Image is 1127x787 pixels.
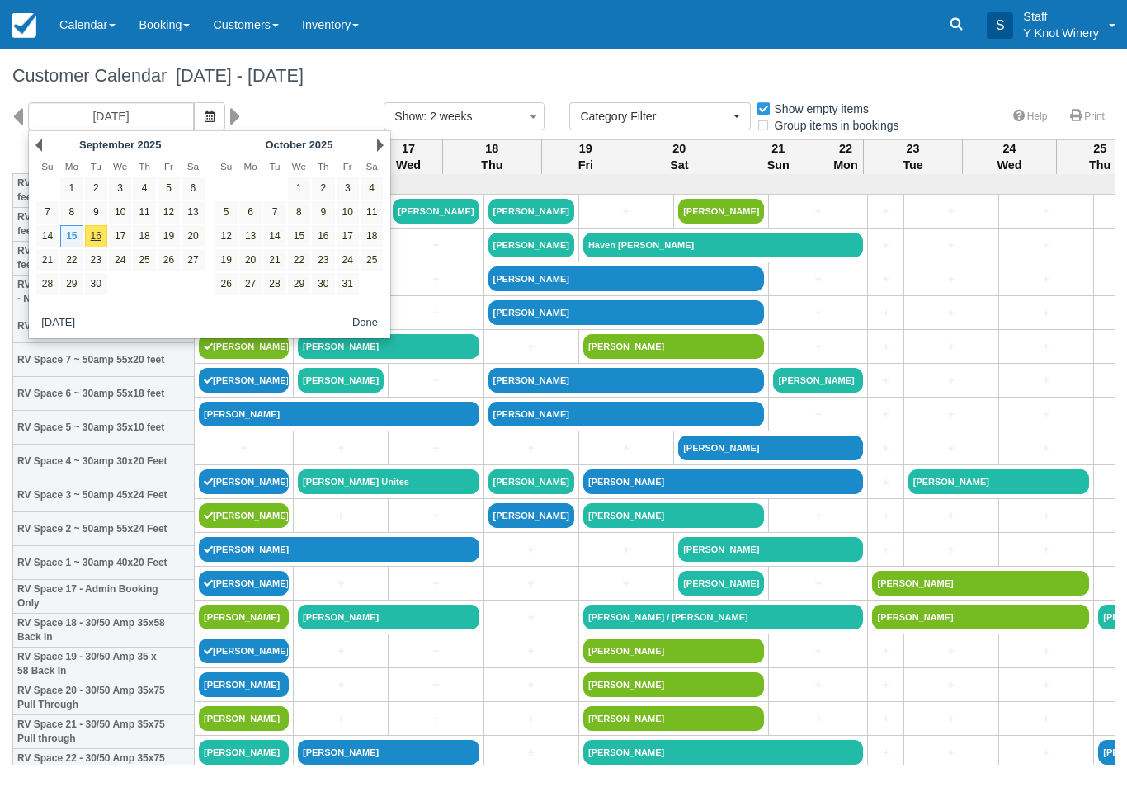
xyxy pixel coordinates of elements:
[312,249,334,271] a: 23
[872,676,898,694] a: +
[36,201,59,224] a: 7
[199,368,289,393] a: [PERSON_NAME]
[265,139,306,151] span: October
[182,225,204,247] a: 20
[569,102,751,130] button: Category Filter
[65,161,78,172] span: Monday
[377,139,384,152] a: Next
[298,710,384,728] a: +
[583,440,669,457] a: +
[13,648,195,681] th: RV Space 19 - 30/50 Amp 35 x 58 Back In
[312,273,334,295] a: 30
[199,469,289,494] a: [PERSON_NAME]
[337,201,359,224] a: 10
[872,571,1089,596] a: [PERSON_NAME]
[393,237,479,254] a: +
[872,338,898,356] a: +
[1003,676,1089,694] a: +
[133,201,155,224] a: 11
[488,300,765,325] a: [PERSON_NAME]
[756,97,879,121] label: Show empty items
[393,710,479,728] a: +
[1023,25,1099,41] p: Y Knot Winery
[36,225,59,247] a: 14
[158,201,180,224] a: 12
[12,66,1115,86] h1: Customer Calendar
[199,402,479,426] a: [PERSON_NAME]
[393,440,479,457] a: +
[239,201,262,224] a: 6
[393,372,479,389] a: +
[13,343,195,377] th: RV Space 7 ~ 50amp 55x20 feet
[109,225,131,247] a: 17
[263,249,285,271] a: 21
[13,208,195,242] th: RV Space 11 ~ 30amp 35x20 feet - NO WINTER WATER
[393,643,479,660] a: +
[13,749,195,783] th: RV Space 22 - 30/50 Amp 35x75 Pull Through
[773,271,863,288] a: +
[488,744,574,761] a: +
[199,537,479,562] a: [PERSON_NAME]
[773,338,863,356] a: +
[773,203,863,220] a: +
[85,201,107,224] a: 9
[12,13,36,38] img: checkfront-main-nav-mini-logo.png
[987,12,1013,39] div: S
[199,605,289,629] a: [PERSON_NAME]
[872,541,898,558] a: +
[488,676,574,694] a: +
[309,139,333,151] span: 2025
[1003,541,1089,558] a: +
[488,266,765,291] a: [PERSON_NAME]
[91,161,101,172] span: Tuesday
[13,614,195,648] th: RV Space 18 - 30/50 Amp 35x58 Back In
[963,139,1057,174] th: 24 Wed
[292,161,306,172] span: Wednesday
[583,672,765,697] a: [PERSON_NAME]
[872,507,898,525] a: +
[908,237,994,254] a: +
[828,139,863,174] th: 22 Mon
[35,139,42,152] a: Prev
[298,605,479,629] a: [PERSON_NAME]
[393,676,479,694] a: +
[393,199,479,224] a: [PERSON_NAME]
[583,706,765,731] a: [PERSON_NAME]
[298,469,479,494] a: [PERSON_NAME] Unites
[908,507,994,525] a: +
[337,177,359,200] a: 3
[1023,8,1099,25] p: Staff
[580,108,729,125] span: Category Filter
[1003,338,1089,356] a: +
[488,440,574,457] a: +
[908,372,994,389] a: +
[488,575,574,592] a: +
[288,225,310,247] a: 15
[583,469,864,494] a: [PERSON_NAME]
[756,113,910,138] label: Group items in bookings
[13,174,195,208] th: RV Space 12 ~ 30amp 55x20 feet - NO WINTER WATER
[298,676,384,694] a: +
[678,436,863,460] a: [PERSON_NAME]
[872,710,898,728] a: +
[1003,372,1089,389] a: +
[13,546,195,580] th: RV Space 1 ~ 30amp 40x20 Feet
[199,740,289,765] a: [PERSON_NAME]
[872,643,898,660] a: +
[13,715,195,749] th: RV Space 21 - 30/50 Amp 35x75 Pull through
[164,161,173,172] span: Friday
[199,334,289,359] a: [PERSON_NAME]
[583,334,765,359] a: [PERSON_NAME]
[908,643,994,660] a: +
[113,161,127,172] span: Wednesday
[583,541,669,558] a: +
[908,338,994,356] a: +
[908,271,994,288] a: +
[199,571,289,596] a: [PERSON_NAME]
[756,102,882,114] span: Show empty items
[298,368,384,393] a: [PERSON_NAME]
[60,225,83,247] a: 15
[337,273,359,295] a: 31
[488,199,574,224] a: [PERSON_NAME]
[872,203,898,220] a: +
